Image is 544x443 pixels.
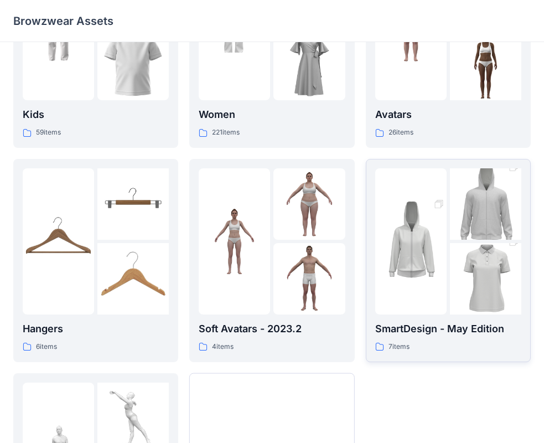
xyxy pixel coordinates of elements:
img: folder 1 [375,188,447,295]
img: folder 3 [97,243,169,315]
img: folder 2 [450,151,521,258]
a: folder 1folder 2folder 3SmartDesign - May Edition7items [366,159,531,362]
img: folder 3 [97,29,169,100]
p: 7 items [388,341,410,353]
p: 59 items [36,127,61,138]
a: folder 1folder 2folder 3Soft Avatars - 2023.24items [189,159,354,362]
p: Avatars [375,107,521,122]
a: folder 1folder 2folder 3Hangers6items [13,159,178,362]
p: 6 items [36,341,57,353]
img: folder 2 [97,168,169,240]
img: folder 1 [23,205,94,277]
p: SmartDesign - May Edition [375,321,521,337]
p: 221 items [212,127,240,138]
img: folder 3 [450,29,521,100]
img: folder 3 [273,29,345,100]
p: Hangers [23,321,169,337]
p: 26 items [388,127,413,138]
img: folder 3 [273,243,345,315]
p: Women [199,107,345,122]
p: Browzwear Assets [13,13,113,29]
img: folder 1 [199,205,270,277]
p: Kids [23,107,169,122]
img: folder 2 [273,168,345,240]
p: Soft Avatars - 2023.2 [199,321,345,337]
img: folder 3 [450,225,521,333]
p: 4 items [212,341,234,353]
